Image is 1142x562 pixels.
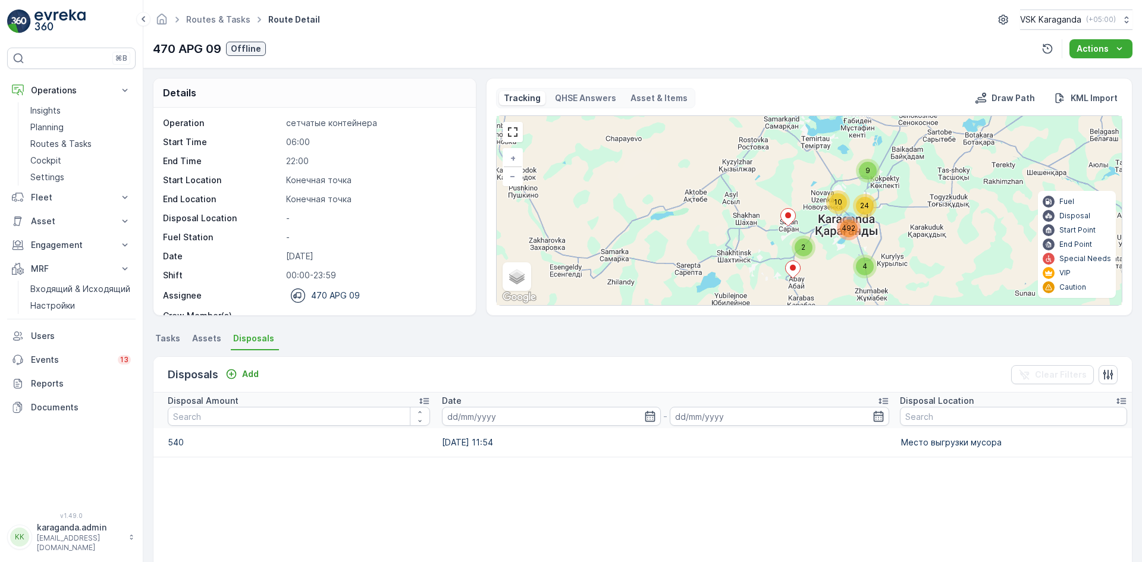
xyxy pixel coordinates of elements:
[26,297,136,314] a: Настройки
[163,290,202,302] p: Assignee
[510,171,516,181] span: −
[900,407,1127,426] input: Search
[311,290,360,302] p: 470 APG 09
[286,212,463,224] p: -
[26,102,136,119] a: Insights
[7,209,136,233] button: Asset
[155,332,180,344] span: Tasks
[286,155,463,167] p: 22:00
[31,330,131,342] p: Users
[242,368,259,380] p: Add
[163,250,281,262] p: Date
[1059,282,1086,292] p: Caution
[1059,240,1092,249] p: End Point
[1011,365,1094,384] button: Clear Filters
[1077,43,1109,55] p: Actions
[1059,225,1096,235] p: Start Point
[7,257,136,281] button: MRF
[31,401,131,413] p: Documents
[26,281,136,297] a: Входящий & Исходящий
[842,224,855,233] span: 492
[30,283,130,295] p: Входящий & Исходящий
[7,233,136,257] button: Engagement
[286,310,463,322] p: -
[900,395,974,407] p: Disposal Location
[801,243,805,252] span: 2
[163,136,281,148] p: Start Time
[837,216,861,240] div: 492
[7,10,31,33] img: logo
[895,428,1132,457] td: Место выгрузки мусора
[163,212,281,224] p: Disposal Location
[31,191,112,203] p: Fleet
[1069,39,1132,58] button: Actions
[497,116,1122,305] div: 0
[7,186,136,209] button: Fleet
[163,310,281,322] p: Crew Member(s)
[7,372,136,395] a: Reports
[10,528,29,547] div: KK
[286,136,463,148] p: 06:00
[860,201,869,210] span: 24
[1059,254,1111,263] p: Special Needs
[792,236,815,259] div: 2
[1020,14,1081,26] p: VSK Karaganda
[670,407,889,426] input: dd/mm/yyyy
[168,395,239,407] p: Disposal Amount
[992,92,1035,104] p: Draw Path
[7,348,136,372] a: Events13
[500,290,539,305] a: Open this area in Google Maps (opens a new window)
[231,43,261,55] p: Offline
[1086,15,1116,24] p: ( +05:00 )
[31,239,112,251] p: Engagement
[163,155,281,167] p: End Time
[31,263,112,275] p: MRF
[7,324,136,348] a: Users
[442,395,462,407] p: Date
[1071,92,1118,104] p: KML Import
[834,197,842,206] span: 10
[504,123,522,141] a: View Fullscreen
[442,407,661,426] input: dd/mm/yyyy
[1059,211,1090,221] p: Disposal
[7,79,136,102] button: Operations
[856,159,880,183] div: 9
[826,190,850,214] div: 10
[26,136,136,152] a: Routes & Tasks
[630,92,688,104] p: Asset & Items
[286,193,463,205] p: Конечная точка
[31,378,131,390] p: Reports
[233,332,274,344] span: Disposals
[1059,268,1071,278] p: VIP
[31,215,112,227] p: Asset
[168,437,430,448] p: 540
[853,255,877,278] div: 4
[120,355,128,365] p: 13
[286,269,463,281] p: 00:00-23:59
[155,17,168,27] a: Homepage
[30,105,61,117] p: Insights
[26,152,136,169] a: Cockpit
[7,512,136,519] span: v 1.49.0
[226,42,266,56] button: Offline
[500,290,539,305] img: Google
[853,194,877,218] div: 24
[1059,197,1074,206] p: Fuel
[31,354,111,366] p: Events
[286,174,463,186] p: Конечная точка
[30,155,61,167] p: Cockpit
[1020,10,1132,30] button: VSK Karaganda(+05:00)
[153,40,221,58] p: 470 APG 09
[1035,369,1087,381] p: Clear Filters
[115,54,127,63] p: ⌘B
[163,193,281,205] p: End Location
[163,86,196,100] p: Details
[1049,91,1122,105] button: KML Import
[163,117,281,129] p: Operation
[436,428,896,457] td: [DATE] 11:54
[504,263,530,290] a: Layers
[504,167,522,185] a: Zoom Out
[504,92,541,104] p: Tracking
[286,231,463,243] p: -
[37,533,123,552] p: [EMAIL_ADDRESS][DOMAIN_NAME]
